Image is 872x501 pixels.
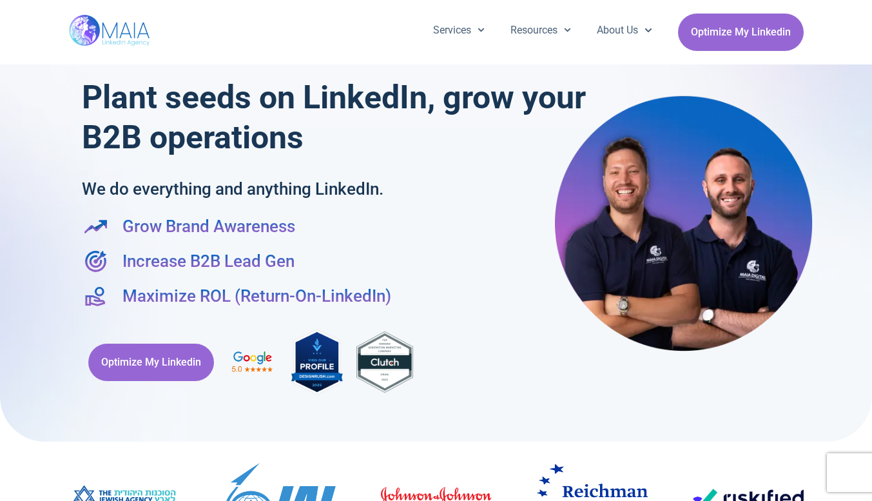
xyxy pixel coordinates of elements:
[119,249,295,273] span: Increase B2B Lead Gen
[82,77,592,157] h1: Plant seeds on LinkedIn, grow your B2B operations
[119,284,391,308] span: Maximize ROL (Return-On-LinkedIn)
[678,14,804,51] a: Optimize My Linkedin
[291,328,343,397] img: MAIA Digital's rating on DesignRush, the industry-leading B2B Marketplace connecting brands with ...
[420,14,498,47] a: Services
[119,214,295,239] span: Grow Brand Awareness
[82,177,508,201] h2: We do everything and anything LinkedIn.
[498,14,584,47] a: Resources
[420,14,665,47] nav: Menu
[584,14,664,47] a: About Us
[101,350,201,375] span: Optimize My Linkedin
[88,344,214,381] a: Optimize My Linkedin
[555,95,813,351] img: Maia Digital- Shay & Eli
[691,20,791,44] span: Optimize My Linkedin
